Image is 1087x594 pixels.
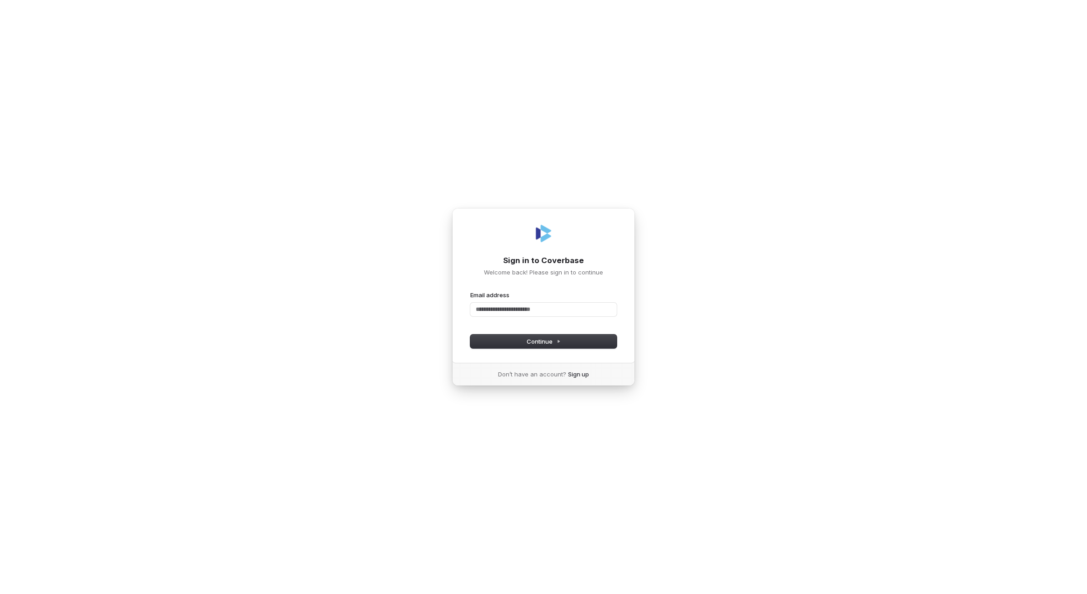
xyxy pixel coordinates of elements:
p: Welcome back! Please sign in to continue [470,268,617,276]
img: Coverbase [533,223,554,244]
h1: Sign in to Coverbase [470,255,617,266]
button: Continue [470,335,617,348]
a: Sign up [568,370,589,378]
span: Don’t have an account? [498,370,566,378]
label: Email address [470,291,509,299]
span: Continue [527,337,561,345]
